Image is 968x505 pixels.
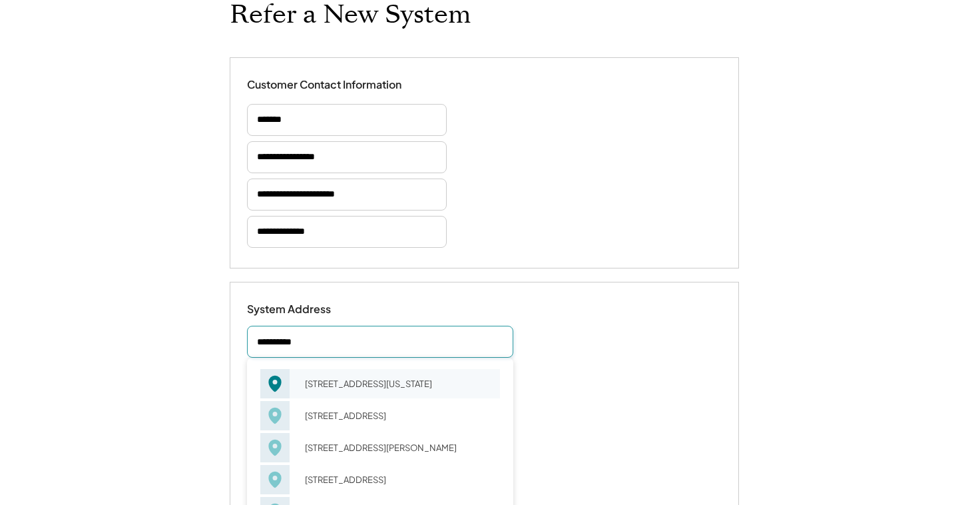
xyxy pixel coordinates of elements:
[247,302,380,316] div: System Address
[296,374,500,393] div: [STREET_ADDRESS][US_STATE]
[296,406,500,425] div: [STREET_ADDRESS]
[247,78,401,92] div: Customer Contact Information
[296,470,500,489] div: [STREET_ADDRESS]
[296,438,500,457] div: [STREET_ADDRESS][PERSON_NAME]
